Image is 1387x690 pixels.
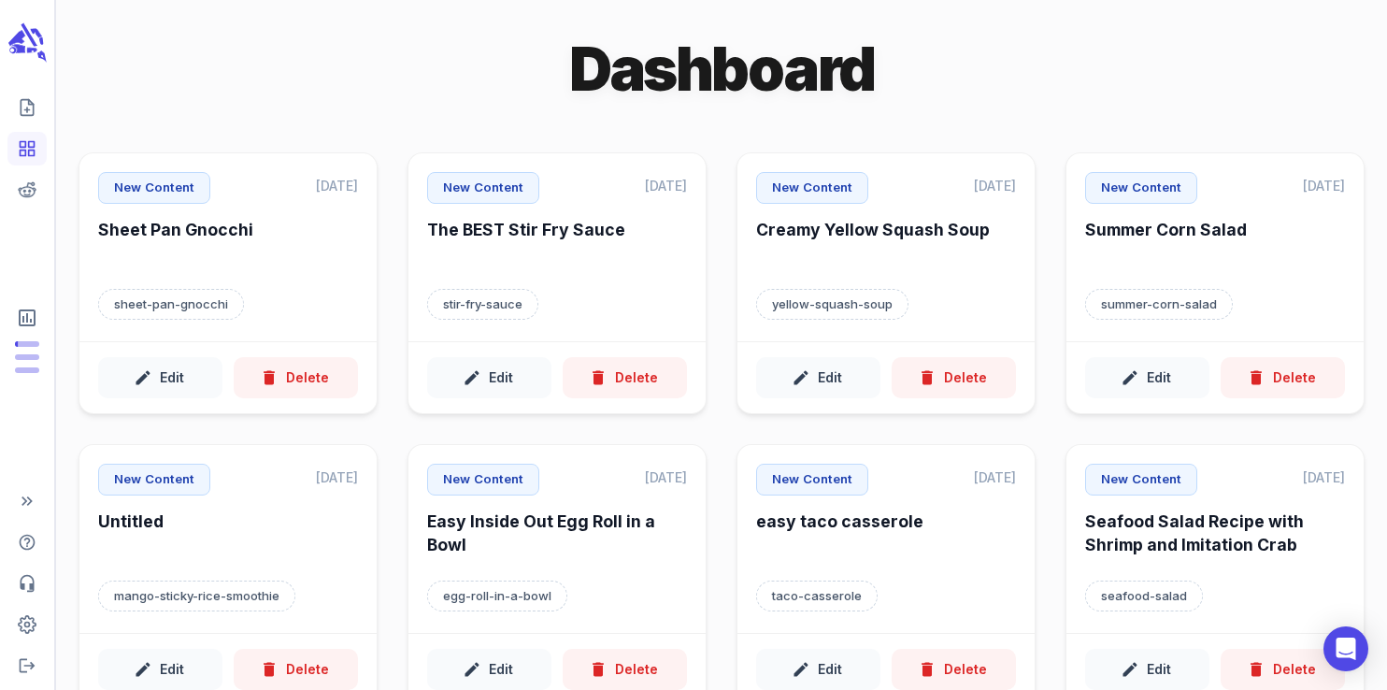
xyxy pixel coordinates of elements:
[645,464,687,491] p: [DATE]
[98,510,358,562] h6: Untitled
[98,289,244,321] p: Target keyword: sheet-pan-gnocchi
[427,510,687,562] h6: Easy Inside Out Egg Roll in a Bowl
[15,367,39,373] span: Input Tokens: 0 of 2,000,000 monthly tokens used. These limits are based on the last model you us...
[98,357,222,399] button: Edit
[98,581,295,612] p: Target keyword: mango-sticky-rice-smoothie
[98,172,210,204] p: New Content
[427,357,551,399] button: Edit
[7,173,47,207] span: View your Reddit Intelligence add-on dashboard
[427,219,687,270] h6: The BEST Stir Fry Sauce
[7,649,47,683] span: Logout
[756,357,880,399] button: Edit
[427,289,538,321] p: Target keyword: stir-fry-sauce
[1085,219,1345,270] h6: Summer Corn Salad
[98,464,210,496] p: New Content
[427,581,567,612] p: Target keyword: egg-roll-in-a-bowl
[569,30,875,108] h1: Dashboard
[756,464,868,496] p: New Content
[974,464,1016,491] p: [DATE]
[756,172,868,204] p: New Content
[756,289,908,321] p: Target keyword: yellow-squash-soup
[756,581,878,612] p: Target keyword: taco-casserole
[1085,172,1197,204] p: New Content
[1085,464,1197,496] p: New Content
[7,525,47,559] span: Help Center
[427,172,539,204] p: New Content
[756,510,1016,562] h6: easy taco casserole
[234,357,358,399] button: Delete
[1221,357,1345,399] button: Delete
[1303,172,1345,199] p: [DATE]
[1085,357,1209,399] button: Edit
[15,341,39,347] span: Posts: 3 of 25 monthly posts used
[427,464,539,496] p: New Content
[7,484,47,518] span: Expand Sidebar
[892,357,1016,399] button: Delete
[1303,464,1345,491] p: [DATE]
[7,608,47,641] span: Adjust your account settings
[7,567,47,600] span: Contact Support
[1085,581,1203,612] p: Target keyword: seafood-salad
[7,132,47,165] span: View your content dashboard
[645,172,687,199] p: [DATE]
[316,172,358,199] p: [DATE]
[1323,626,1368,671] div: Open Intercom Messenger
[316,464,358,491] p: [DATE]
[1085,289,1233,321] p: Target keyword: summer-corn-salad
[15,354,39,360] span: Output Tokens: 0 of 400,000 monthly tokens used. These limits are based on the last model you use...
[756,219,1016,270] h6: Creamy Yellow Squash Soup
[1085,510,1345,562] h6: Seafood Salad Recipe with Shrimp and Imitation Crab
[98,219,358,270] h6: Sheet Pan Gnocchi
[7,299,47,337] span: View Subscription & Usage
[974,172,1016,199] p: [DATE]
[7,91,47,124] span: Create new content
[563,357,687,399] button: Delete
